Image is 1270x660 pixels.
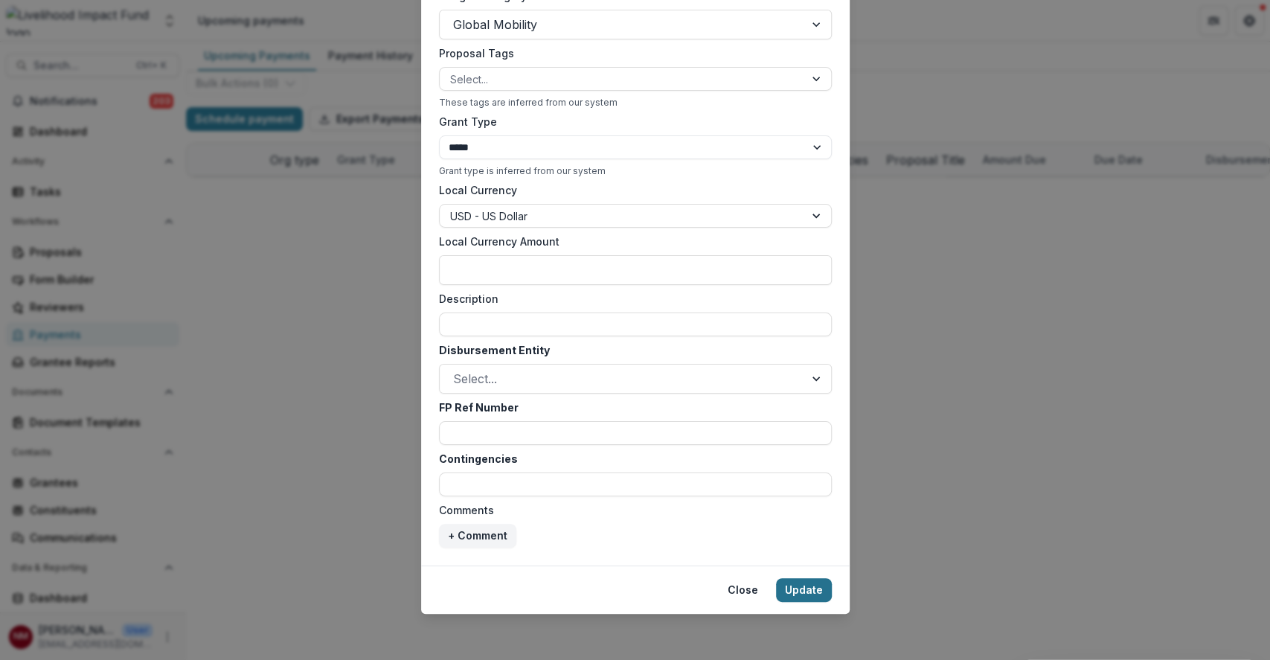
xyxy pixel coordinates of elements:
[719,578,767,602] button: Close
[439,291,823,307] label: Description
[439,97,832,108] div: These tags are inferred from our system
[439,45,823,61] label: Proposal Tags
[439,342,823,358] label: Disbursement Entity
[439,502,823,518] label: Comments
[439,182,517,198] label: Local Currency
[439,114,823,129] label: Grant Type
[776,578,832,602] button: Update
[439,234,823,249] label: Local Currency Amount
[439,165,832,176] div: Grant type is inferred from our system
[439,451,823,467] label: Contingencies
[439,400,823,415] label: FP Ref Number
[439,524,516,548] button: + Comment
